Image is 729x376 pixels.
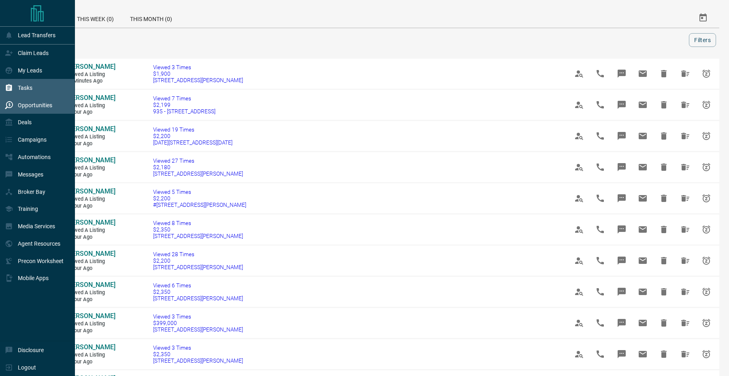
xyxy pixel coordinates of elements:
[153,357,243,364] span: [STREET_ADDRESS][PERSON_NAME]
[122,8,180,28] div: This Month (0)
[654,282,674,302] span: Hide
[590,64,610,83] span: Call
[153,164,243,170] span: $2,180
[676,282,695,302] span: Hide All from Subin Jang
[633,126,652,146] span: Email
[153,64,243,83] a: Viewed 3 Times$1,900[STREET_ADDRESS][PERSON_NAME]
[612,282,631,302] span: Message
[590,157,610,177] span: Call
[66,134,115,140] span: Viewed a Listing
[153,77,243,83] span: [STREET_ADDRESS][PERSON_NAME]
[693,8,713,28] button: Select Date Range
[612,64,631,83] span: Message
[66,234,115,241] span: 1 hour ago
[654,344,674,364] span: Hide
[697,64,716,83] span: Snooze
[654,157,674,177] span: Hide
[153,282,243,302] a: Viewed 6 Times$2,350[STREET_ADDRESS][PERSON_NAME]
[590,282,610,302] span: Call
[633,95,652,115] span: Email
[66,125,115,134] a: [PERSON_NAME]
[612,344,631,364] span: Message
[676,251,695,270] span: Hide All from Subin Jang
[153,289,243,295] span: $2,350
[66,78,115,85] span: 57 minutes ago
[633,282,652,302] span: Email
[153,220,243,239] a: Viewed 8 Times$2,350[STREET_ADDRESS][PERSON_NAME]
[66,219,115,227] a: [PERSON_NAME]
[612,251,631,270] span: Message
[633,313,652,333] span: Email
[153,157,243,177] a: Viewed 27 Times$2,180[STREET_ADDRESS][PERSON_NAME]
[689,33,716,47] button: Filters
[153,126,232,146] a: Viewed 19 Times$2,200[DATE][STREET_ADDRESS][DATE]
[153,202,246,208] span: #[STREET_ADDRESS][PERSON_NAME]
[590,344,610,364] span: Call
[633,189,652,208] span: Email
[569,64,589,83] span: View Profile
[697,344,716,364] span: Snooze
[66,343,115,352] a: [PERSON_NAME]
[612,95,631,115] span: Message
[153,126,232,133] span: Viewed 19 Times
[66,281,115,289] a: [PERSON_NAME]
[697,157,716,177] span: Snooze
[66,250,115,258] a: [PERSON_NAME]
[153,195,246,202] span: $2,200
[654,126,674,146] span: Hide
[569,282,589,302] span: View Profile
[569,189,589,208] span: View Profile
[654,95,674,115] span: Hide
[590,126,610,146] span: Call
[590,251,610,270] span: Call
[66,352,115,359] span: Viewed a Listing
[66,289,115,296] span: Viewed a Listing
[697,95,716,115] span: Snooze
[633,64,652,83] span: Email
[153,326,243,333] span: [STREET_ADDRESS][PERSON_NAME]
[153,108,215,115] span: 935 - [STREET_ADDRESS]
[153,226,243,233] span: $2,350
[66,312,115,320] span: [PERSON_NAME]
[66,196,115,203] span: Viewed a Listing
[697,282,716,302] span: Snooze
[153,95,215,115] a: Viewed 7 Times$2,199935 - [STREET_ADDRESS]
[153,139,232,146] span: [DATE][STREET_ADDRESS][DATE]
[697,189,716,208] span: Snooze
[66,102,115,109] span: Viewed a Listing
[569,126,589,146] span: View Profile
[153,189,246,195] span: Viewed 5 Times
[153,251,243,257] span: Viewed 28 Times
[569,344,589,364] span: View Profile
[697,313,716,333] span: Snooze
[66,343,115,351] span: [PERSON_NAME]
[676,313,695,333] span: Hide All from Subin Jang
[66,63,115,71] a: [PERSON_NAME]
[676,189,695,208] span: Hide All from Subin Jang
[153,233,243,239] span: [STREET_ADDRESS][PERSON_NAME]
[676,157,695,177] span: Hide All from Subin Jang
[153,170,243,177] span: [STREET_ADDRESS][PERSON_NAME]
[66,125,115,133] span: [PERSON_NAME]
[654,251,674,270] span: Hide
[153,257,243,264] span: $2,200
[66,227,115,234] span: Viewed a Listing
[153,157,243,164] span: Viewed 27 Times
[633,251,652,270] span: Email
[654,64,674,83] span: Hide
[153,282,243,289] span: Viewed 6 Times
[66,203,115,210] span: 1 hour ago
[654,189,674,208] span: Hide
[66,94,115,102] span: [PERSON_NAME]
[569,251,589,270] span: View Profile
[654,220,674,239] span: Hide
[697,220,716,239] span: Snooze
[66,109,115,116] span: 1 hour ago
[66,359,115,365] span: 1 hour ago
[153,351,243,357] span: $2,350
[612,126,631,146] span: Message
[66,265,115,272] span: 1 hour ago
[569,220,589,239] span: View Profile
[153,189,246,208] a: Viewed 5 Times$2,200#[STREET_ADDRESS][PERSON_NAME]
